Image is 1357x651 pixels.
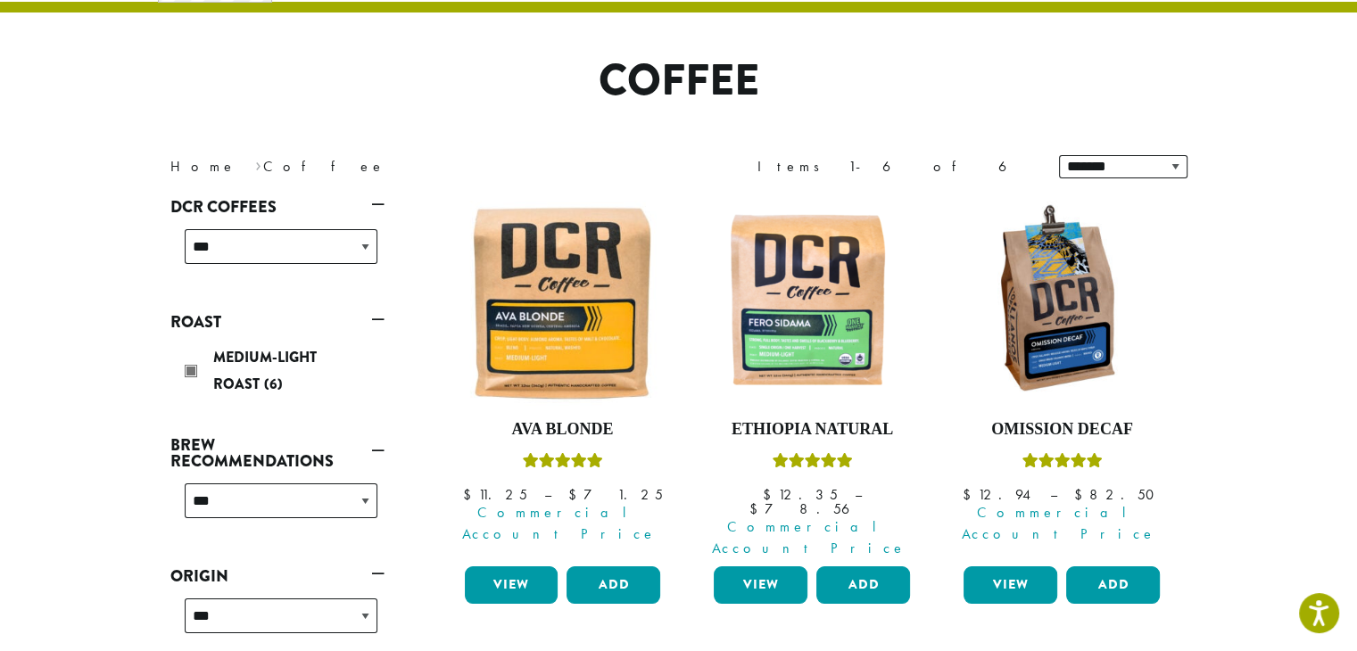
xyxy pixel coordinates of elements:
[1049,485,1056,504] span: –
[567,485,662,504] bdi: 71.25
[757,156,1032,177] div: Items 1-6 of 6
[462,485,526,504] bdi: 11.25
[460,201,666,559] a: Ava BlondeRated 5.00 out of 5 Commercial Account Price
[459,201,665,406] img: Ava-Blonde-12oz-1-300x300.jpg
[749,499,875,518] bdi: 78.56
[772,450,852,477] div: Rated 5.00 out of 5
[959,201,1164,406] img: DCRCoffee_DL_Bag_Omission_2019-300x300.jpg
[962,485,977,504] span: $
[460,420,666,440] h4: Ava Blonde
[1073,485,1162,504] bdi: 82.50
[170,192,385,222] a: DCR Coffees
[855,485,862,504] span: –
[264,374,283,394] span: (6)
[962,485,1032,504] bdi: 12.94
[1022,450,1102,477] div: Rated 4.33 out of 5
[157,55,1201,107] h1: Coffee
[959,420,1164,440] h4: Omission Decaf
[453,502,666,545] span: Commercial Account Price
[763,485,838,504] bdi: 12.35
[964,566,1057,604] a: View
[170,476,385,540] div: Brew Recommendations
[170,222,385,285] div: DCR Coffees
[702,516,914,559] span: Commercial Account Price
[763,485,778,504] span: $
[567,485,583,504] span: $
[816,566,910,604] button: Add
[170,430,385,476] a: Brew Recommendations
[170,561,385,591] a: Origin
[170,156,652,177] nav: Breadcrumb
[709,420,914,440] h4: Ethiopia Natural
[170,337,385,408] div: Roast
[1066,566,1160,604] button: Add
[959,201,1164,559] a: Omission DecafRated 4.33 out of 5 Commercial Account Price
[952,502,1164,545] span: Commercial Account Price
[522,450,602,477] div: Rated 5.00 out of 5
[213,347,317,394] span: Medium-Light Roast
[465,566,559,604] a: View
[709,201,914,406] img: DCR-Fero-Sidama-Coffee-Bag-2019-300x300.png
[749,499,765,518] span: $
[709,201,914,559] a: Ethiopia NaturalRated 5.00 out of 5 Commercial Account Price
[1073,485,1088,504] span: $
[714,566,807,604] a: View
[543,485,550,504] span: –
[170,157,236,176] a: Home
[462,485,477,504] span: $
[567,566,660,604] button: Add
[255,150,261,177] span: ›
[170,307,385,337] a: Roast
